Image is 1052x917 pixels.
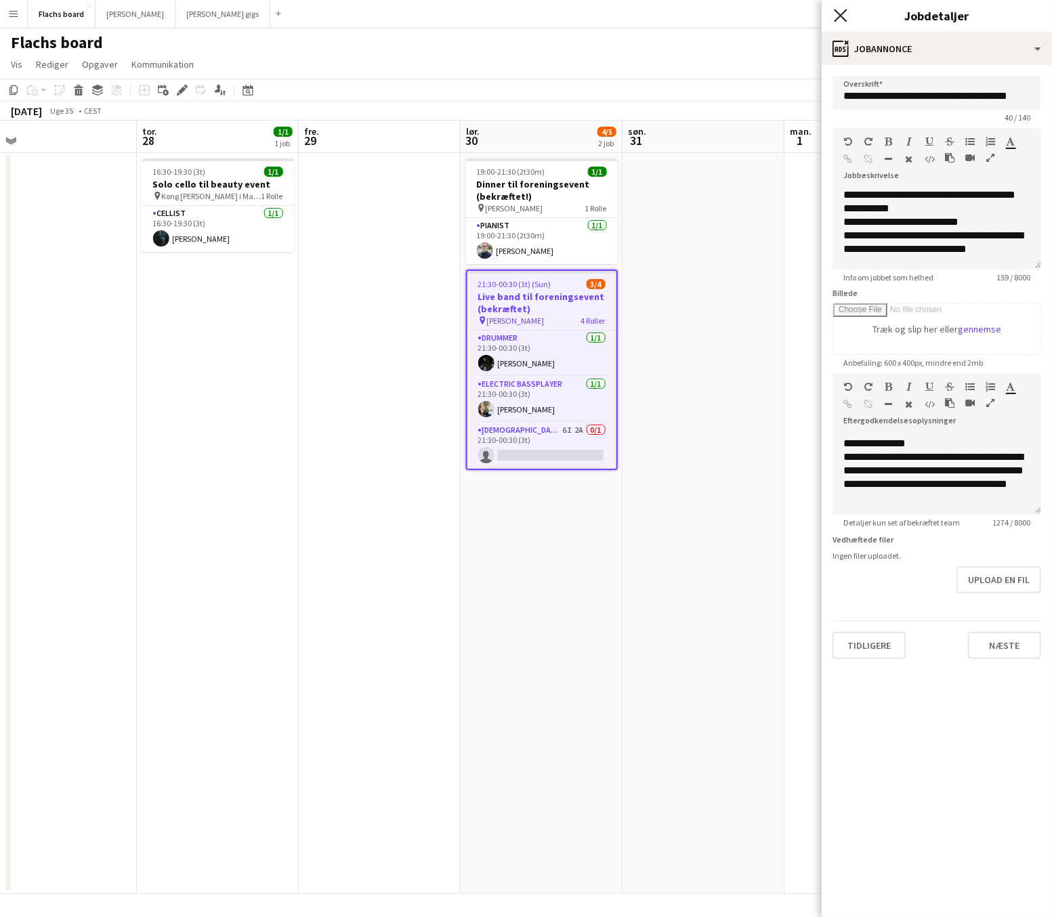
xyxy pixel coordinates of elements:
span: 40 / 140 [994,112,1041,123]
button: Upload en fil [956,566,1041,593]
div: Jobannonce [822,33,1052,65]
span: 1 [788,133,812,148]
button: HTML-kode [925,399,934,410]
h3: Solo cello til beauty event [142,178,294,190]
button: Indsæt video [965,398,975,408]
span: 1 Rolle [585,203,607,213]
span: man. [790,125,812,137]
button: Gentag [864,381,873,392]
span: 19:00-21:30 (2t30m) [477,167,545,177]
h1: Flachs board [11,33,103,53]
button: Fortryd [843,136,853,147]
div: [DATE] [11,104,42,118]
button: Ryd formatering [904,154,914,165]
button: Understregning [925,136,934,147]
span: Kong [PERSON_NAME] i Magasin på Kongens Nytorv [162,191,261,201]
button: Sæt ind som almindelig tekst [945,398,954,408]
h3: Live band til foreningsevent (bekræftet) [467,291,616,315]
div: CEST [84,106,102,116]
button: Flachs board [28,1,96,27]
a: Kommunikation [126,56,199,73]
span: 29 [302,133,319,148]
span: fre. [304,125,319,137]
div: 2 job [598,138,616,148]
button: Ordnet liste [986,136,995,147]
button: Indsæt video [965,152,975,163]
button: Fuld skærm [986,398,995,408]
span: 30 [464,133,480,148]
span: [PERSON_NAME] [486,203,543,213]
button: Fuld skærm [986,152,995,163]
a: Vis [5,56,28,73]
button: Gennemstreget [945,381,954,392]
app-job-card: 21:30-00:30 (3t) (Sun)3/4Live band til foreningsevent (bekræftet) [PERSON_NAME]4 RollerDrummer1/1... [466,270,618,470]
span: 28 [140,133,157,148]
span: 159 / 8000 [986,272,1041,282]
app-card-role: [DEMOGRAPHIC_DATA] Singer6I2A0/121:30-00:30 (3t) [467,423,616,469]
span: 4/5 [597,127,616,137]
button: Kursiv [904,136,914,147]
button: Vandret linje [884,154,893,165]
span: tor. [142,125,157,137]
span: 3/4 [587,279,606,289]
button: [PERSON_NAME] gigs [175,1,270,27]
a: Rediger [30,56,74,73]
span: Info om jobbet som helhed [833,272,944,282]
button: Gentag [864,136,873,147]
span: 1/1 [274,127,293,137]
span: 1274 / 8000 [982,517,1041,528]
span: Detaljer kun set af bekræftet team [833,517,971,528]
button: HTML-kode [925,154,934,165]
button: Fortryd [843,381,853,392]
span: Opgaver [82,58,118,70]
app-job-card: 19:00-21:30 (2t30m)1/1Dinner til foreningsevent (bekræftet!) [PERSON_NAME]1 RollePianist1/119:00-... [466,158,618,264]
span: [PERSON_NAME] [487,316,545,326]
button: Ryd formatering [904,399,914,410]
button: Tekstfarve [1006,381,1015,392]
h3: Dinner til foreningsevent (bekræftet!) [466,178,618,202]
span: lør. [466,125,480,137]
span: Rediger [36,58,68,70]
span: Vis [11,58,22,70]
button: Uordnet liste [965,136,975,147]
button: Tekstfarve [1006,136,1015,147]
button: [PERSON_NAME] [96,1,175,27]
h3: Jobdetaljer [822,7,1052,24]
span: Anbefaling: 600 x 400px, mindre end 2mb [833,358,994,368]
label: Vedhæftede filer [833,534,893,545]
span: 4 Roller [581,316,606,326]
app-card-role: Electric Bassplayer1/121:30-00:30 (3t)[PERSON_NAME] [467,377,616,423]
button: Understregning [925,381,934,392]
button: Ordnet liste [986,381,995,392]
div: Ingen filer uploadet. [833,551,1041,561]
button: Sæt ind som almindelig tekst [945,152,954,163]
button: Vandret linje [884,399,893,410]
div: 1 job [274,138,292,148]
button: Tidligere [833,632,906,659]
button: Fed [884,381,893,392]
span: Kommunikation [131,58,194,70]
span: 1/1 [264,167,283,177]
app-card-role: Pianist1/119:00-21:30 (2t30m)[PERSON_NAME] [466,218,618,264]
button: Næste [968,632,1041,659]
button: Gennemstreget [945,136,954,147]
span: Uge 35 [45,106,79,116]
span: 1/1 [588,167,607,177]
button: Kursiv [904,381,914,392]
span: søn. [628,125,646,137]
button: Fed [884,136,893,147]
button: Uordnet liste [965,381,975,392]
span: 31 [626,133,646,148]
a: Opgaver [77,56,123,73]
app-job-card: 16:30-19:30 (3t)1/1Solo cello til beauty event Kong [PERSON_NAME] i Magasin på Kongens Nytorv1 Ro... [142,158,294,252]
app-card-role: Cellist1/116:30-19:30 (3t)[PERSON_NAME] [142,206,294,252]
span: 16:30-19:30 (3t) [153,167,206,177]
span: 1 Rolle [261,191,283,201]
span: 21:30-00:30 (3t) (Sun) [478,279,551,289]
app-card-role: Drummer1/121:30-00:30 (3t)[PERSON_NAME] [467,330,616,377]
